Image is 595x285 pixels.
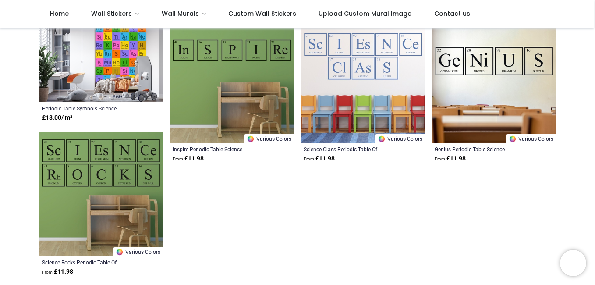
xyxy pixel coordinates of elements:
img: Inspire Periodic Table Science Classroom Wall Sticker [170,19,294,143]
a: Genius Periodic Table Science Classroom [435,146,530,153]
a: Various Colors [113,247,163,256]
iframe: Brevo live chat [560,250,586,276]
span: Home [50,9,69,18]
span: Wall Stickers [91,9,132,18]
img: Color Wheel [378,135,386,143]
span: Upload Custom Mural Image [319,9,411,18]
span: From [304,157,314,161]
strong: £ 11.98 [173,154,204,163]
img: Color Wheel [247,135,255,143]
a: Inspire Periodic Table Science Classroom [173,146,268,153]
span: Contact us [434,9,470,18]
strong: £ 18.00 / m² [42,114,72,122]
span: From [435,157,445,161]
a: Science Rocks Periodic Table Of Elements [42,259,137,266]
span: From [173,157,183,161]
a: Various Colors [375,134,425,143]
strong: £ 11.98 [42,267,73,276]
strong: £ 11.98 [435,154,466,163]
span: From [42,270,53,274]
img: Genius Periodic Table Science Classroom Wall Sticker [432,19,556,143]
a: Various Colors [244,134,294,143]
img: Color Wheel [116,248,124,256]
span: Custom Wall Stickers [228,9,296,18]
img: Periodic Table Symbols Science Wall Mural Wallpaper [39,19,163,102]
a: Various Colors [506,134,556,143]
a: Science Class Periodic Table Of Elements [304,146,399,153]
a: Periodic Table Symbols Science Wallpaper [42,105,137,112]
img: Science Rocks Periodic Table Of Elements Wall Sticker [39,132,163,256]
img: Color Wheel [509,135,517,143]
img: Science Class Periodic Table Of Elements Wall Sticker [301,19,425,143]
span: Wall Murals [162,9,199,18]
strong: £ 11.98 [304,154,335,163]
